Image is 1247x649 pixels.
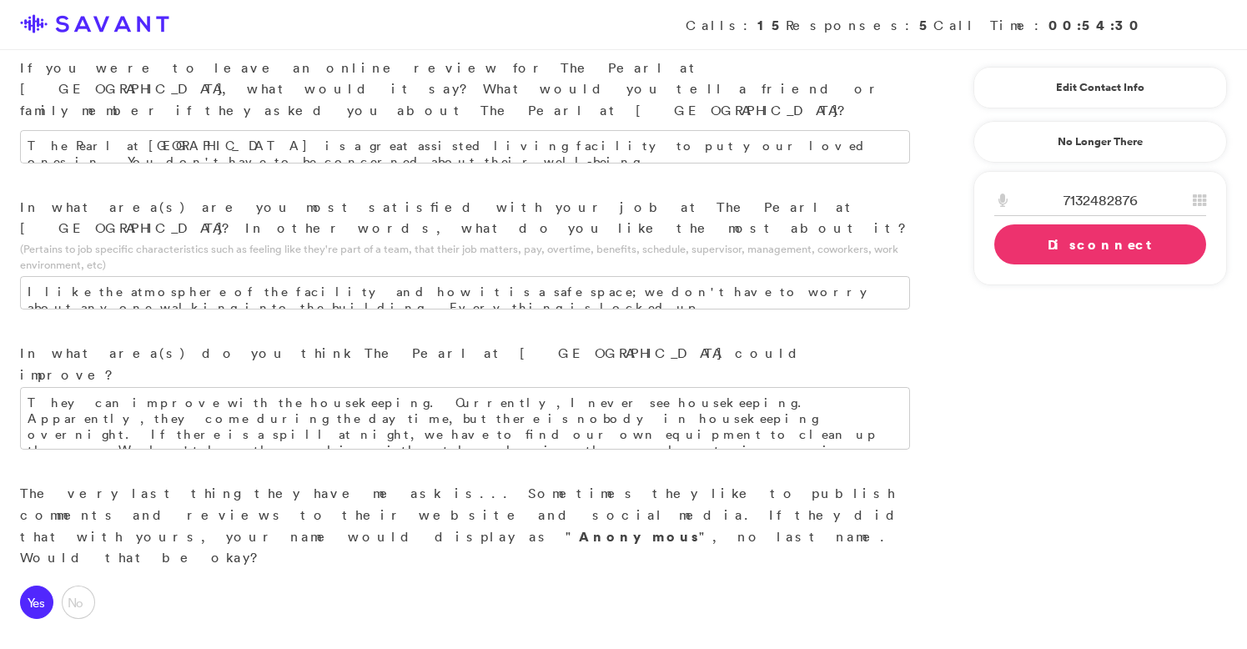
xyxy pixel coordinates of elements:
a: Edit Contact Info [994,74,1206,101]
strong: 00:54:30 [1048,16,1144,34]
label: Yes [20,586,53,619]
a: No Longer There [973,121,1227,163]
strong: 15 [757,16,786,34]
a: Disconnect [994,224,1206,264]
p: In what area(s) do you think The Pearl at [GEOGRAPHIC_DATA] could improve? [20,343,910,385]
strong: Anonymous [579,527,699,546]
p: In what area(s) are you most satisfied with your job at The Pearl at [GEOGRAPHIC_DATA]? In other ... [20,197,910,239]
strong: 5 [919,16,933,34]
p: The very last thing they have me ask is... Sometimes they like to publish comments and reviews to... [20,483,910,568]
p: If you were to leave an online review for The Pearl at [GEOGRAPHIC_DATA], what would it say? What... [20,58,910,122]
label: No [62,586,95,619]
p: (Pertains to job specific characteristics such as feeling like they're part of a team, that their... [20,241,910,273]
